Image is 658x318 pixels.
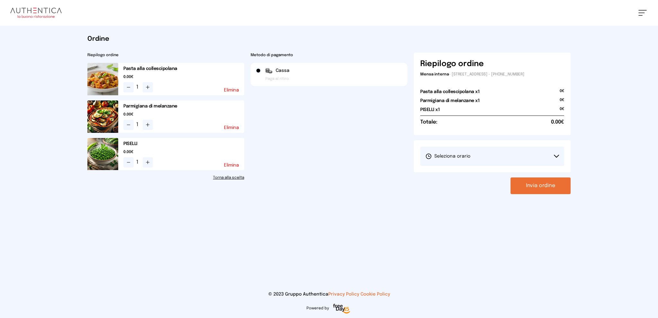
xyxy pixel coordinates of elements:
h6: Totale: [420,118,437,126]
h2: Metodo di pagamento [251,53,407,58]
button: Invia ordine [511,177,571,194]
span: 0€ [560,89,564,98]
img: media [87,63,118,95]
button: Seleziona orario [420,147,564,166]
h6: Riepilogo ordine [420,59,484,69]
p: - [STREET_ADDRESS] - [PHONE_NUMBER] [420,72,564,77]
span: 0.00€ [123,150,244,155]
button: Elimina [224,125,239,130]
span: Powered by [307,306,329,311]
span: 0.00€ [123,74,244,80]
span: Mensa interna [420,73,449,76]
img: logo.8f33a47.png [10,8,62,18]
span: 1 [136,121,140,129]
h2: Pasta alla collescipolana x1 [420,89,479,95]
a: Cookie Policy [360,292,390,297]
span: 0.00€ [123,112,244,117]
h2: PISELLI x1 [420,107,440,113]
img: media [87,100,118,133]
span: 1 [136,159,140,166]
span: 0€ [560,98,564,107]
button: Elimina [224,88,239,92]
a: Torna alla scelta [87,175,244,180]
span: 0€ [560,107,564,116]
img: media [87,138,118,170]
h1: Ordine [87,35,571,44]
span: 0.00€ [551,118,564,126]
h2: Pasta alla collescipolana [123,65,244,72]
button: Elimina [224,163,239,168]
h2: Parmigiana di melanzane x1 [420,98,479,104]
p: © 2023 Gruppo Authentica [10,291,648,297]
h2: Parmigiana di melanzane [123,103,244,109]
span: Seleziona orario [425,153,470,159]
a: Privacy Policy [328,292,359,297]
span: 1 [136,83,140,91]
h2: Riepilogo ordine [87,53,244,58]
img: logo-freeday.3e08031.png [332,303,352,315]
span: Cassa [276,67,289,74]
span: Paga al ritiro [265,76,289,82]
h2: PISELLI [123,141,244,147]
